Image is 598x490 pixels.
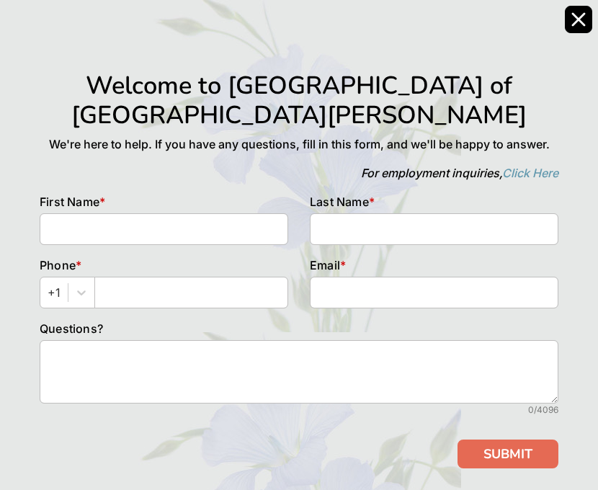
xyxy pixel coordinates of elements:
[40,135,558,153] p: We're here to help. If you have any questions, fill in this form, and we'll be happy to answer.
[458,440,558,468] button: SUBMIT
[502,166,558,180] a: Click Here
[40,258,76,272] span: Phone
[40,71,558,130] h1: Welcome to [GEOGRAPHIC_DATA] of [GEOGRAPHIC_DATA][PERSON_NAME]
[40,321,103,336] span: Questions?
[40,164,558,182] p: For employment inquiries,
[310,258,340,272] span: Email
[565,6,592,33] button: Close
[40,195,99,209] span: First Name
[310,195,369,209] span: Last Name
